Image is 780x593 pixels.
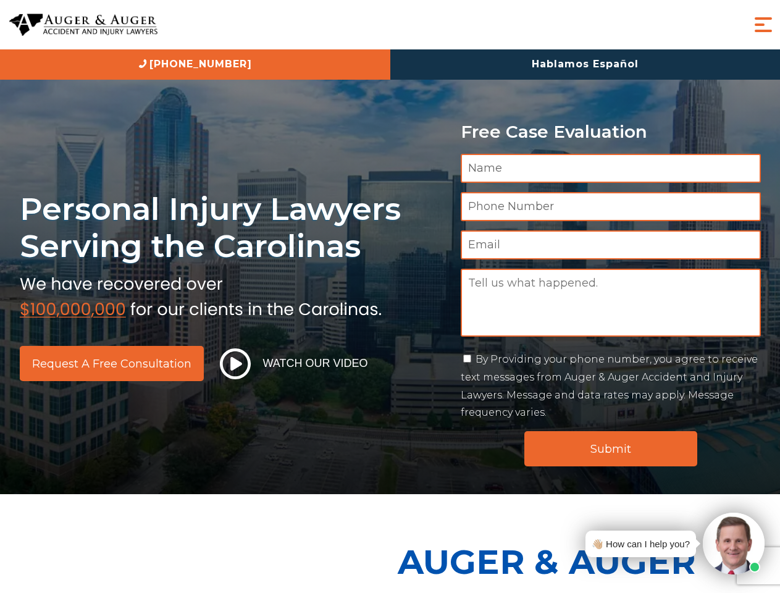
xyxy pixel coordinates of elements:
[461,353,758,418] label: By Providing your phone number, you agree to receive text messages from Auger & Auger Accident an...
[592,536,690,552] div: 👋🏼 How can I help you?
[703,513,765,574] img: Intaker widget Avatar
[461,192,761,221] input: Phone Number
[461,122,761,141] p: Free Case Evaluation
[461,230,761,259] input: Email
[398,531,773,592] p: Auger & Auger
[20,346,204,381] a: Request a Free Consultation
[20,190,446,265] h1: Personal Injury Lawyers Serving the Carolinas
[216,348,372,380] button: Watch Our Video
[751,12,776,37] button: Menu
[32,358,191,369] span: Request a Free Consultation
[461,154,761,183] input: Name
[9,14,157,36] img: Auger & Auger Accident and Injury Lawyers Logo
[524,431,697,466] input: Submit
[20,271,382,318] img: sub text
